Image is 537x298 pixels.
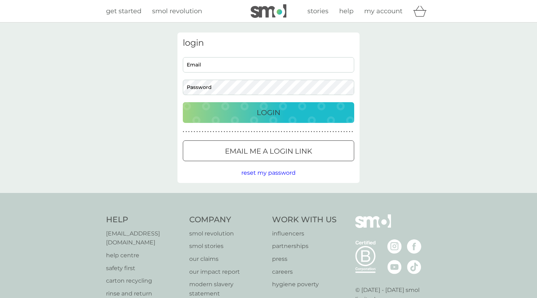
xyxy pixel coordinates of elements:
[346,130,348,134] p: ●
[364,7,402,15] span: my account
[275,130,277,134] p: ●
[225,145,312,157] p: Email me a login link
[278,130,280,134] p: ●
[241,168,296,178] button: reset my password
[183,102,354,123] button: Login
[205,130,206,134] p: ●
[339,7,353,15] span: help
[210,130,211,134] p: ●
[352,130,353,134] p: ●
[240,130,241,134] p: ●
[349,130,350,134] p: ●
[191,130,192,134] p: ●
[413,4,431,18] div: basket
[243,130,244,134] p: ●
[226,130,228,134] p: ●
[106,276,182,285] a: carton recycling
[387,239,402,254] img: visit the smol Instagram page
[254,130,255,134] p: ●
[183,140,354,161] button: Email me a login link
[319,130,320,134] p: ●
[218,130,220,134] p: ●
[152,6,202,16] a: smol revolution
[307,6,328,16] a: stories
[216,130,217,134] p: ●
[251,130,252,134] p: ●
[325,130,326,134] p: ●
[152,7,202,15] span: smol revolution
[265,130,266,134] p: ●
[297,130,298,134] p: ●
[272,229,337,238] a: influencers
[213,130,214,134] p: ●
[183,130,184,134] p: ●
[202,130,203,134] p: ●
[327,130,328,134] p: ●
[332,130,334,134] p: ●
[267,130,268,134] p: ●
[183,38,354,48] h3: login
[232,130,233,134] p: ●
[313,130,315,134] p: ●
[196,130,198,134] p: ●
[189,242,265,251] p: smol stories
[189,254,265,264] a: our claims
[330,130,331,134] p: ●
[387,260,402,274] img: visit the smol Youtube page
[295,130,296,134] p: ●
[335,130,337,134] p: ●
[241,169,296,176] span: reset my password
[106,251,182,260] a: help centre
[311,130,312,134] p: ●
[270,130,271,134] p: ●
[245,130,247,134] p: ●
[106,264,182,273] a: safety first
[106,7,141,15] span: get started
[189,280,265,298] p: modern slavery statement
[194,130,195,134] p: ●
[281,130,282,134] p: ●
[189,267,265,277] p: our impact report
[189,214,265,225] h4: Company
[248,130,250,134] p: ●
[407,260,421,274] img: visit the smol Tiktok page
[237,130,239,134] p: ●
[224,130,225,134] p: ●
[273,130,274,134] p: ●
[272,214,337,225] h4: Work With Us
[106,229,182,247] a: [EMAIL_ADDRESS][DOMAIN_NAME]
[257,107,280,118] p: Login
[341,130,342,134] p: ●
[272,242,337,251] a: partnerships
[189,229,265,238] a: smol revolution
[303,130,304,134] p: ●
[272,254,337,264] a: press
[292,130,293,134] p: ●
[272,267,337,277] a: careers
[289,130,290,134] p: ●
[307,7,328,15] span: stories
[283,130,285,134] p: ●
[186,130,187,134] p: ●
[355,214,391,239] img: smol
[259,130,261,134] p: ●
[322,130,323,134] p: ●
[235,130,236,134] p: ●
[207,130,209,134] p: ●
[251,4,286,18] img: smol
[338,130,340,134] p: ●
[106,214,182,225] h4: Help
[221,130,222,134] p: ●
[308,130,310,134] p: ●
[286,130,288,134] p: ●
[272,280,337,289] a: hygiene poverty
[305,130,307,134] p: ●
